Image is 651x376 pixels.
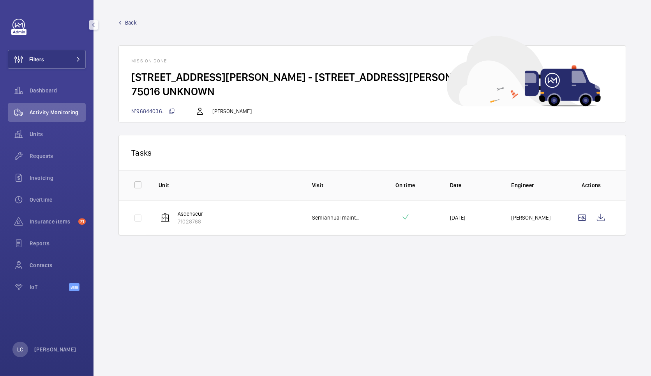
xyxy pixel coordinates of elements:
p: Visit [312,181,361,189]
span: Invoicing [30,174,86,182]
img: car delivery [447,36,601,106]
p: Ascenseur [178,210,203,218]
span: Reports [30,239,86,247]
p: [PERSON_NAME] [34,346,76,353]
span: Overtime [30,196,86,204]
p: Unit [159,181,300,189]
img: elevator.svg [161,213,170,222]
p: LC [17,346,23,353]
p: [PERSON_NAME] [512,214,550,222]
p: On time [373,181,438,189]
p: 71028768 [178,218,203,225]
p: Engineer [512,181,560,189]
p: Tasks [131,148,613,158]
span: Units [30,130,86,138]
span: Insurance items [30,218,75,225]
h2: 75016 UNKNOWN [131,84,613,99]
p: [DATE] [450,214,465,222]
h1: Mission done [131,58,613,64]
button: Filters [8,50,86,69]
span: Activity Monitoring [30,108,86,116]
span: Contacts [30,261,86,269]
span: Dashboard [30,87,86,94]
span: Beta [69,283,79,291]
span: 71 [78,218,86,225]
p: Semiannual maintenance [312,214,361,222]
h2: [STREET_ADDRESS][PERSON_NAME] - [STREET_ADDRESS][PERSON_NAME] [131,70,613,84]
p: [PERSON_NAME] [212,107,251,115]
span: Filters [29,55,44,63]
p: Actions [573,181,610,189]
span: N°96844036... [131,108,175,114]
span: Requests [30,152,86,160]
p: Date [450,181,499,189]
span: Back [125,19,137,27]
span: IoT [30,283,69,291]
